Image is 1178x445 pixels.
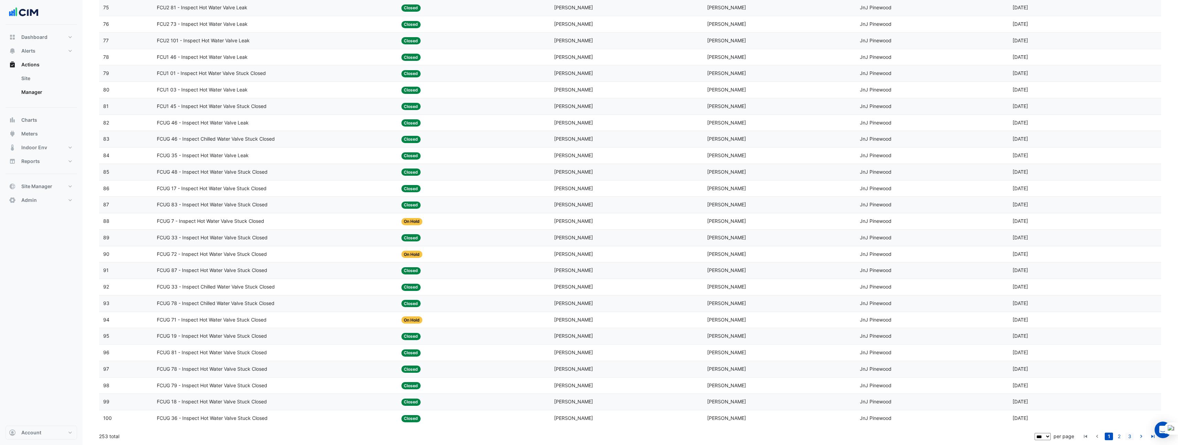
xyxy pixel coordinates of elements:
span: [PERSON_NAME] [554,415,593,421]
span: 86 [103,185,109,191]
span: JnJ Pinewood [860,415,891,421]
span: 87 [103,202,109,207]
span: per page [1053,433,1074,439]
span: JnJ Pinewood [860,70,891,76]
app-icon: Meters [9,130,16,137]
span: JnJ Pinewood [860,399,891,404]
span: JnJ Pinewood [860,54,891,60]
span: [PERSON_NAME] [554,54,593,60]
span: 2025-03-21T14:24:41.636 [1013,87,1028,93]
a: Site [16,72,77,85]
span: Closed [401,284,421,291]
span: [PERSON_NAME] [707,185,746,191]
span: [PERSON_NAME] [554,382,593,388]
span: FCUG 7 - Inspect Hot Water Valve Stuck Closed [157,217,264,225]
span: [PERSON_NAME] [554,37,593,43]
span: 82 [103,120,109,126]
li: page 3 [1124,433,1135,440]
span: [PERSON_NAME] [707,87,746,93]
span: JnJ Pinewood [860,251,891,257]
span: [PERSON_NAME] [707,366,746,372]
span: 2025-03-21T14:24:54.555 [1013,70,1028,76]
span: 2025-03-21T14:17:14.298 [1013,366,1028,372]
span: Dashboard [21,34,47,41]
span: Closed [401,267,421,274]
span: 2025-03-21T14:17:45.444 [1013,349,1028,355]
span: [PERSON_NAME] [707,235,746,240]
span: FCUG 19 - Inspect Hot Water Valve Stuck Closed [157,332,267,340]
span: [PERSON_NAME] [707,300,746,306]
span: JnJ Pinewood [860,185,891,191]
span: FCUG 72 - Inspect Hot Water Valve Stuck Closed [157,250,267,258]
span: [PERSON_NAME] [554,284,593,290]
span: 75 [103,4,109,10]
app-icon: Charts [9,117,16,123]
span: [PERSON_NAME] [554,349,593,355]
app-icon: Indoor Env [9,144,16,151]
span: [PERSON_NAME] [554,169,593,175]
span: 2025-03-21T14:15:06.095 [1013,399,1028,404]
span: FCUG 46 - Inspect Hot Water Valve Leak [157,119,249,127]
span: 77 [103,37,109,43]
span: 83 [103,136,109,142]
span: 93 [103,300,109,306]
span: 2025-03-21T14:14:42.759 [1013,415,1028,421]
span: JnJ Pinewood [860,218,891,224]
span: Closed [401,234,421,241]
span: Closed [401,152,421,160]
span: 2025-03-21T14:23:14.802 [1013,136,1028,142]
div: Open Intercom Messenger [1155,422,1171,438]
div: Actions [6,72,77,102]
span: Closed [401,366,421,373]
span: 2025-03-21T14:21:24.048 [1013,185,1028,191]
span: [PERSON_NAME] [554,4,593,10]
span: On Hold [401,316,423,324]
span: 78 [103,54,109,60]
span: [PERSON_NAME] [707,251,746,257]
span: On Hold [401,251,423,258]
span: [PERSON_NAME] [707,349,746,355]
span: [PERSON_NAME] [707,54,746,60]
span: 2025-03-21T14:28:16.705 [1013,4,1028,10]
span: 2025-03-21T14:18:02.630 [1013,333,1028,339]
span: 2025-03-21T14:18:43.121 [1013,300,1028,306]
span: [PERSON_NAME] [707,120,746,126]
span: 96 [103,349,109,355]
app-icon: Reports [9,158,16,165]
span: Closed [401,202,421,209]
span: Closed [401,87,421,94]
span: [PERSON_NAME] [554,87,593,93]
span: [PERSON_NAME] [554,136,593,142]
span: 79 [103,70,109,76]
span: 2025-03-21T14:20:30.166 [1013,218,1028,224]
span: 2025-03-21T14:21:09.910 [1013,202,1028,207]
span: JnJ Pinewood [860,103,891,109]
span: 95 [103,333,109,339]
button: Site Manager [6,180,77,193]
span: 84 [103,152,109,158]
span: JnJ Pinewood [860,382,891,388]
span: Indoor Env [21,144,47,151]
span: Closed [401,21,421,28]
span: [PERSON_NAME] [554,366,593,372]
span: Closed [401,4,421,12]
a: go to next page [1137,433,1145,440]
span: FCUG 78 - Inspect Chilled Water Valve Stuck Closed [157,300,274,307]
span: 81 [103,103,109,109]
span: 80 [103,87,109,93]
span: 2025-03-21T14:19:21.332 [1013,267,1028,273]
span: 2025-03-21T14:19:03.090 [1013,284,1028,290]
button: Alerts [6,44,77,58]
span: FCU1 03 - Inspect Hot Water Valve Leak [157,86,248,94]
span: JnJ Pinewood [860,317,891,323]
button: Charts [6,113,77,127]
span: FCUG 83 - Inspect Hot Water Valve Stuck Closed [157,201,268,209]
span: FCUG 36 - Inspect Hot Water Valve Stuck Closed [157,414,268,422]
span: JnJ Pinewood [860,366,891,372]
span: 98 [103,382,109,388]
span: 76 [103,21,109,27]
span: [PERSON_NAME] [707,415,746,421]
span: 100 [103,415,112,421]
span: FCU2 81 - Inspect Hot Water Valve Leak [157,4,247,12]
span: FCU2 73 - Inspect Hot Water Valve Leak [157,20,248,28]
